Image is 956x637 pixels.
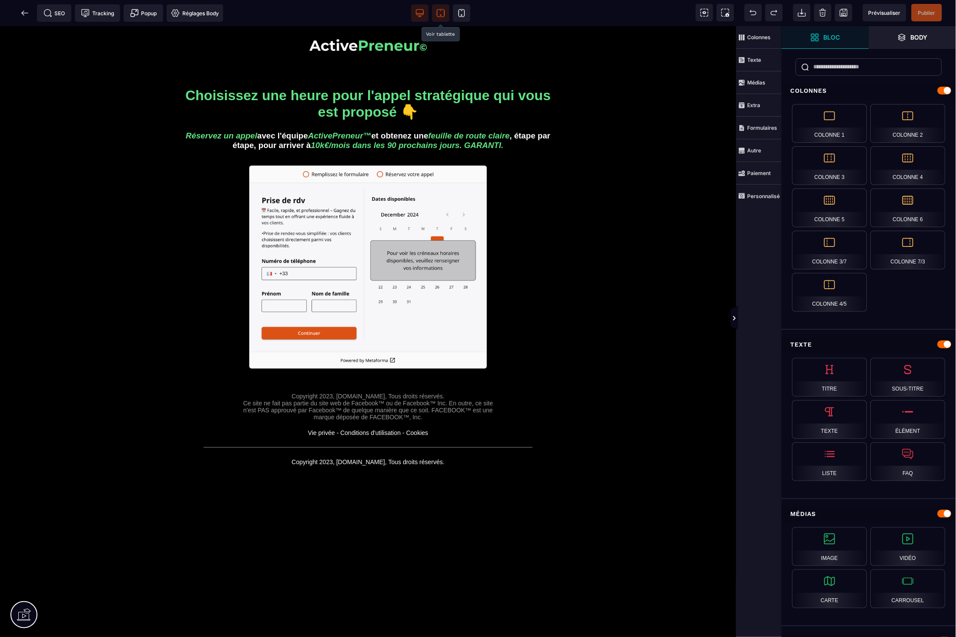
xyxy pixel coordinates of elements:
strong: Personnalisé [748,193,780,199]
i: Réservez un appel [186,105,257,115]
div: Titre [792,358,867,397]
span: Métadata SEO [37,4,71,22]
text: Copyright 2023, [DOMAIN_NAME], Tous droits réservés. [238,430,498,442]
span: Réglages Body [171,9,219,17]
span: Ouvrir les calques [869,26,956,49]
span: Enregistrer le contenu [912,4,942,21]
span: Autre [736,139,782,162]
span: Colonnes [736,26,782,49]
div: Vidéo [871,527,946,566]
span: Publier [918,10,936,16]
div: Image [792,527,867,566]
span: Capture d'écran [717,4,734,21]
span: Extra [736,94,782,117]
h3: avec l'équipe et obtenez une , étape par étape, pour arriver à [185,103,551,126]
div: Médias [782,506,956,522]
span: Créer une alerte modale [124,4,163,22]
img: 09952155035f594fdb566f33720bf394_Capture_d%E2%80%99e%CC%81cran_2024-12-05_a%CC%80_16.47.36.png [249,139,487,343]
i: 10k€/mois dans les 90 prochains jours. GARANTI. [311,115,504,124]
div: Colonne 4/5 [792,273,867,312]
span: Ouvrir les blocs [782,26,869,49]
span: Formulaires [736,117,782,139]
img: 7b87ecaa6c95394209cf9458865daa2d_ActivePreneur%C2%A9.png [309,13,427,25]
div: Colonne 2 [871,104,946,143]
strong: Extra [748,102,761,108]
strong: Médias [748,79,766,86]
span: Nettoyage [814,4,832,21]
span: Code de suivi [75,4,120,22]
span: Afficher les vues [782,306,791,332]
span: Importer [793,4,811,21]
span: Retour [16,4,34,22]
span: Popup [130,9,157,17]
span: SEO [44,9,65,17]
div: Colonne 6 [871,189,946,227]
div: Liste [792,442,867,481]
strong: Autre [748,147,761,154]
div: Colonne 5 [792,189,867,227]
span: Paiement [736,162,782,185]
div: Sous-titre [871,358,946,397]
div: Carte [792,570,867,608]
span: Rétablir [765,4,783,21]
span: Voir les composants [696,4,713,21]
i: feuille de route claire [428,105,510,115]
strong: Colonnes [748,34,771,40]
div: Colonne 3 [792,146,867,185]
div: Carrousel [871,570,946,608]
div: Colonne 3/7 [792,231,867,270]
text: Vie privée - Conditions d'utilisation - Cookies [238,401,498,412]
div: Colonne 4 [871,146,946,185]
div: Texte [792,400,867,439]
span: Favicon [167,4,223,22]
span: Médias [736,71,782,94]
span: Aperçu [863,4,906,21]
span: Texte [736,49,782,71]
div: Colonnes [782,83,956,99]
span: Tracking [81,9,114,17]
strong: Bloc [824,34,840,40]
strong: Formulaires [748,125,778,131]
div: Colonne 1 [792,104,867,143]
strong: Body [911,34,928,40]
strong: Paiement [748,170,771,176]
span: Défaire [745,4,762,21]
div: Élément [871,400,946,439]
text: Copyright 2023, [DOMAIN_NAME], Tous droits réservés. Ce site ne fait pas partie du site web de Fa... [238,364,498,397]
i: ActivePreneur™ [308,105,372,115]
strong: Texte [748,57,761,63]
span: Voir tablette [432,4,449,22]
div: FAQ [871,442,946,481]
span: Enregistrer [835,4,852,21]
span: Voir bureau [411,4,429,22]
h1: Choisissez une heure pour l'appel stratégique qui vous est proposé 👇 [185,57,551,98]
div: Texte [782,337,956,353]
span: Personnalisé [736,185,782,207]
span: Prévisualiser [869,10,901,16]
div: Colonne 7/3 [871,231,946,270]
span: Voir mobile [453,4,470,22]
